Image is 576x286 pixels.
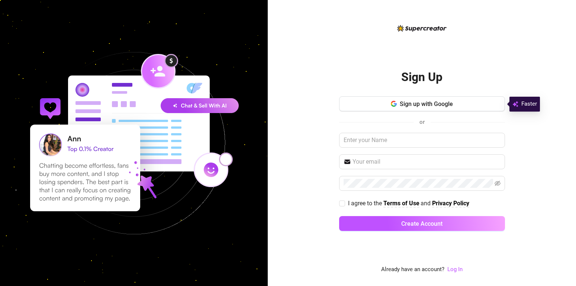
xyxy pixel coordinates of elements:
img: logo-BBDzfeDw.svg [397,25,447,32]
button: Sign up with Google [339,96,505,111]
span: I agree to the [348,200,383,207]
strong: Terms of Use [383,200,419,207]
input: Enter your Name [339,133,505,148]
span: Create Account [401,220,443,227]
span: Faster [521,100,537,109]
a: Log In [447,265,463,274]
span: Already have an account? [381,265,444,274]
span: Sign up with Google [400,100,453,107]
img: svg%3e [512,100,518,109]
button: Create Account [339,216,505,231]
a: Privacy Policy [432,200,469,208]
img: signup-background-D0MIrEPF.svg [5,15,263,272]
span: and [421,200,432,207]
strong: Privacy Policy [432,200,469,207]
a: Terms of Use [383,200,419,208]
input: Your email [353,157,501,166]
span: eye-invisible [495,180,501,186]
span: or [419,119,425,125]
h2: Sign Up [401,70,443,85]
a: Log In [447,266,463,273]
